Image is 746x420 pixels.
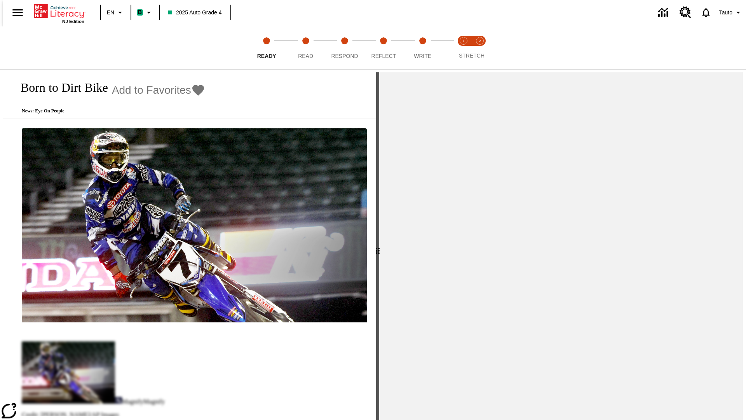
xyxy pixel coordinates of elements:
[371,53,396,59] span: Reflect
[112,83,205,97] button: Add to Favorites - Born to Dirt Bike
[322,26,367,69] button: Respond step 3 of 5
[244,26,289,69] button: Ready step 1 of 5
[62,19,84,24] span: NJ Edition
[696,2,716,23] a: Notifications
[469,26,491,69] button: Stretch Respond step 2 of 2
[107,9,114,17] span: EN
[168,9,222,17] span: 2025 Auto Grade 4
[459,52,485,59] span: STRETCH
[257,53,276,59] span: Ready
[716,5,746,19] button: Profile/Settings
[298,53,313,59] span: Read
[134,5,157,19] button: Boost Class color is mint green. Change class color
[462,39,464,43] text: 1
[103,5,128,19] button: Language: EN, Select a language
[283,26,328,69] button: Read step 2 of 5
[719,9,732,17] span: Tauto
[414,53,431,59] span: Write
[675,2,696,23] a: Resource Center, Will open in new tab
[452,26,475,69] button: Stretch Read step 1 of 2
[376,72,379,420] div: Press Enter or Spacebar and then press right and left arrow keys to move the slider
[379,72,743,420] div: activity
[400,26,445,69] button: Write step 5 of 5
[12,80,108,95] h1: Born to Dirt Bike
[12,108,205,114] p: News: Eye On People
[138,7,142,17] span: B
[34,3,84,24] div: Home
[112,84,191,96] span: Add to Favorites
[654,2,675,23] a: Data Center
[3,72,376,416] div: reading
[331,53,358,59] span: Respond
[361,26,406,69] button: Reflect step 4 of 5
[6,1,29,24] button: Open side menu
[479,39,481,43] text: 2
[22,128,367,323] img: Motocross racer James Stewart flies through the air on his dirt bike.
